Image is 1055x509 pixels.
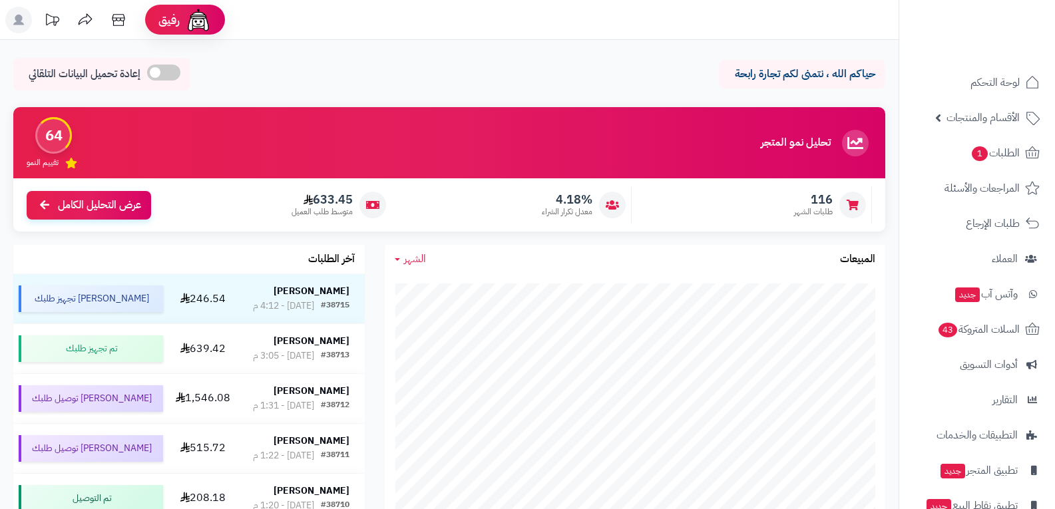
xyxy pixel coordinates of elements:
strong: [PERSON_NAME] [274,484,349,498]
a: لوحة التحكم [907,67,1047,98]
span: أدوات التسويق [960,355,1018,374]
span: الطلبات [970,144,1020,162]
span: التقارير [992,391,1018,409]
img: ai-face.png [185,7,212,33]
span: متوسط طلب العميل [292,206,353,218]
span: عرض التحليل الكامل [58,198,141,213]
span: طلبات الشهر [794,206,833,218]
span: 633.45 [292,192,353,207]
span: طلبات الإرجاع [966,214,1020,233]
span: 43 [939,323,957,337]
a: الطلبات1 [907,137,1047,169]
a: التقارير [907,384,1047,416]
span: جديد [955,287,980,302]
div: [PERSON_NAME] توصيل طلبك [19,435,163,462]
td: 515.72 [168,424,238,473]
div: [DATE] - 4:12 م [253,299,314,313]
img: logo-2.png [964,33,1042,61]
a: العملاء [907,243,1047,275]
strong: [PERSON_NAME] [274,284,349,298]
a: طلبات الإرجاع [907,208,1047,240]
a: السلات المتروكة43 [907,313,1047,345]
span: تطبيق المتجر [939,461,1018,480]
div: تم تجهيز طلبك [19,335,163,362]
div: [DATE] - 3:05 م [253,349,314,363]
td: 246.54 [168,274,238,323]
strong: [PERSON_NAME] [274,384,349,398]
a: المراجعات والأسئلة [907,172,1047,204]
span: 4.18% [542,192,592,207]
h3: آخر الطلبات [308,254,355,265]
span: 1 [972,146,988,161]
div: #38712 [321,399,349,413]
div: #38715 [321,299,349,313]
div: #38713 [321,349,349,363]
h3: تحليل نمو المتجر [761,137,831,149]
span: 116 [794,192,833,207]
span: معدل تكرار الشراء [542,206,592,218]
a: عرض التحليل الكامل [27,191,151,220]
a: تحديثات المنصة [35,7,69,37]
span: تقييم النمو [27,157,59,168]
span: المراجعات والأسئلة [945,179,1020,198]
a: وآتس آبجديد [907,278,1047,310]
td: 639.42 [168,324,238,373]
div: [PERSON_NAME] توصيل طلبك [19,385,163,412]
span: لوحة التحكم [970,73,1020,92]
td: 1,546.08 [168,374,238,423]
span: إعادة تحميل البيانات التلقائي [29,67,140,82]
strong: [PERSON_NAME] [274,334,349,348]
div: #38711 [321,449,349,462]
span: السلات المتروكة [937,320,1020,339]
strong: [PERSON_NAME] [274,434,349,448]
div: [PERSON_NAME] تجهيز طلبك [19,285,163,312]
span: جديد [941,464,965,478]
a: الشهر [395,252,426,267]
a: تطبيق المتجرجديد [907,454,1047,486]
span: التطبيقات والخدمات [937,426,1018,444]
span: الشهر [404,251,426,267]
a: التطبيقات والخدمات [907,419,1047,451]
div: [DATE] - 1:31 م [253,399,314,413]
span: رفيق [158,12,180,28]
span: وآتس آب [954,285,1018,303]
div: [DATE] - 1:22 م [253,449,314,462]
span: الأقسام والمنتجات [947,108,1020,127]
h3: المبيعات [840,254,875,265]
span: العملاء [992,250,1018,268]
p: حياكم الله ، نتمنى لكم تجارة رابحة [729,67,875,82]
a: أدوات التسويق [907,349,1047,381]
